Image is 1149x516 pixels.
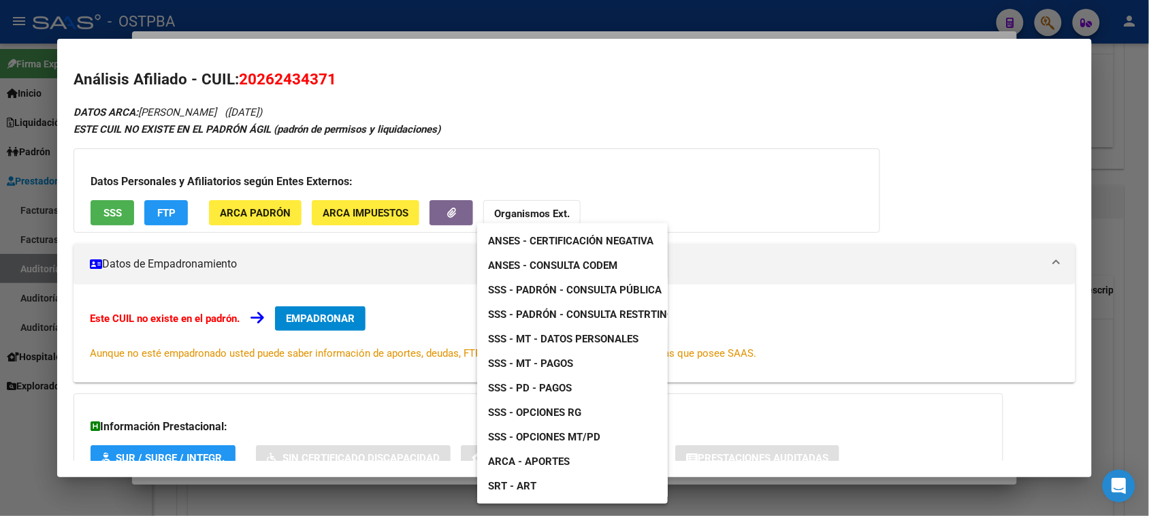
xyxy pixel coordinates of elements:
a: SSS - Padrón - Consulta Pública [477,278,673,302]
a: SSS - Opciones MT/PD [477,425,611,449]
span: SSS - Padrón - Consulta Restrtingida [488,308,690,321]
span: ANSES - Consulta CODEM [488,259,617,272]
a: SSS - Opciones RG [477,400,592,425]
span: SSS - MT - Pagos [488,357,573,370]
a: SSS - PD - Pagos [477,376,583,400]
a: ARCA - Aportes [477,449,581,474]
a: SSS - MT - Datos Personales [477,327,649,351]
a: SRT - ART [477,474,668,498]
a: SSS - Padrón - Consulta Restrtingida [477,302,701,327]
div: Open Intercom Messenger [1103,470,1135,502]
span: ANSES - Certificación Negativa [488,235,653,247]
span: SSS - Opciones RG [488,406,581,419]
a: ANSES - Consulta CODEM [477,253,628,278]
span: SSS - MT - Datos Personales [488,333,638,345]
span: SSS - PD - Pagos [488,382,572,394]
span: SSS - Opciones MT/PD [488,431,600,443]
span: SRT - ART [488,480,536,492]
a: ANSES - Certificación Negativa [477,229,664,253]
a: SSS - MT - Pagos [477,351,584,376]
span: ARCA - Aportes [488,455,570,468]
span: SSS - Padrón - Consulta Pública [488,284,662,296]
